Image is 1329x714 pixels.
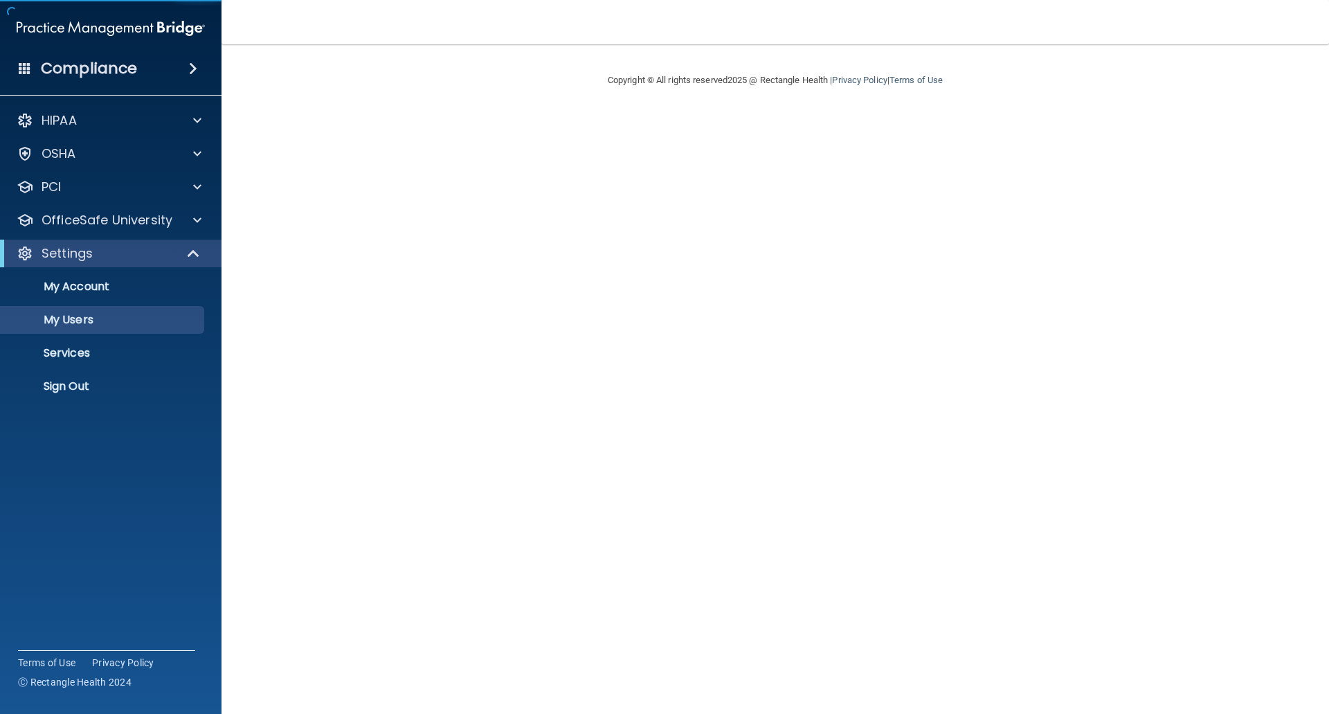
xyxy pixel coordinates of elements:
[17,112,201,129] a: HIPAA
[42,179,61,195] p: PCI
[42,112,77,129] p: HIPAA
[17,145,201,162] a: OSHA
[92,656,154,670] a: Privacy Policy
[41,59,137,78] h4: Compliance
[18,675,132,689] span: Ⓒ Rectangle Health 2024
[889,75,943,85] a: Terms of Use
[17,179,201,195] a: PCI
[42,145,76,162] p: OSHA
[9,313,198,327] p: My Users
[523,58,1028,102] div: Copyright © All rights reserved 2025 @ Rectangle Health | |
[832,75,887,85] a: Privacy Policy
[17,15,205,42] img: PMB logo
[17,212,201,229] a: OfficeSafe University
[9,280,198,294] p: My Account
[9,346,198,360] p: Services
[42,212,172,229] p: OfficeSafe University
[9,380,198,393] p: Sign Out
[18,656,75,670] a: Terms of Use
[17,245,201,262] a: Settings
[42,245,93,262] p: Settings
